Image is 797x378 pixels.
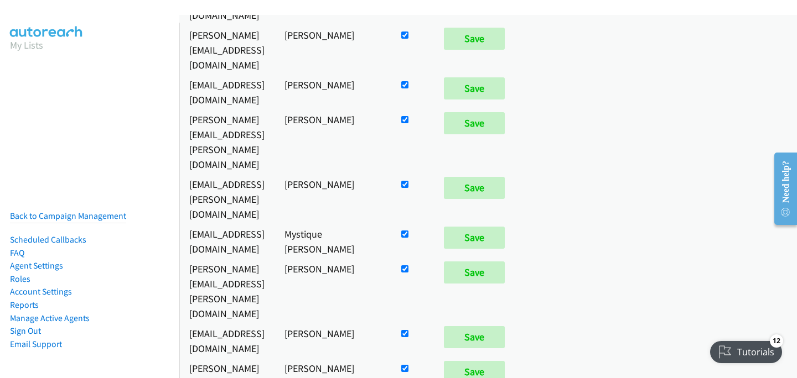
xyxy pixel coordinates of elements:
[275,174,389,224] td: [PERSON_NAME]
[275,75,389,109] td: [PERSON_NAME]
[444,326,505,348] input: Save
[444,177,505,199] input: Save
[765,145,797,233] iframe: Resource Center
[444,227,505,249] input: Save
[10,326,41,336] a: Sign Out
[179,224,275,259] td: [EMAIL_ADDRESS][DOMAIN_NAME]
[444,112,505,134] input: Save
[179,75,275,109] td: [EMAIL_ADDRESS][DOMAIN_NAME]
[10,234,86,245] a: Scheduled Callbacks
[444,77,505,99] input: Save
[444,261,505,283] input: Save
[10,248,24,258] a: FAQ
[275,109,389,174] td: [PERSON_NAME]
[10,260,63,271] a: Agent Settings
[10,39,43,51] a: My Lists
[275,25,389,75] td: [PERSON_NAME]
[703,330,789,370] iframe: Checklist
[179,25,275,75] td: [PERSON_NAME][EMAIL_ADDRESS][DOMAIN_NAME]
[10,313,90,323] a: Manage Active Agents
[10,274,30,284] a: Roles
[179,174,275,224] td: [EMAIL_ADDRESS][PERSON_NAME][DOMAIN_NAME]
[179,323,275,358] td: [EMAIL_ADDRESS][DOMAIN_NAME]
[179,109,275,174] td: [PERSON_NAME][EMAIL_ADDRESS][PERSON_NAME][DOMAIN_NAME]
[10,286,72,297] a: Account Settings
[444,28,505,50] input: Save
[275,224,389,259] td: Mystique [PERSON_NAME]
[10,211,126,221] a: Back to Campaign Management
[10,300,39,310] a: Reports
[179,259,275,323] td: [PERSON_NAME][EMAIL_ADDRESS][PERSON_NAME][DOMAIN_NAME]
[275,323,389,358] td: [PERSON_NAME]
[275,259,389,323] td: [PERSON_NAME]
[10,339,62,349] a: Email Support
